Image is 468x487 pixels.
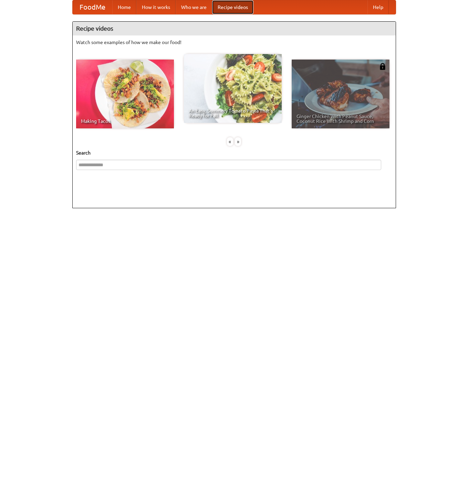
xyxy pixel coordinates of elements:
a: FoodMe [73,0,112,14]
div: « [227,137,233,146]
a: Home [112,0,136,14]
p: Watch some examples of how we make our food! [76,39,392,46]
img: 483408.png [379,63,386,70]
div: » [235,137,241,146]
a: An Easy, Summery Tomato Pasta That's Ready for Fall [184,54,282,123]
span: Making Tacos [81,119,169,124]
h4: Recipe videos [73,22,396,35]
a: Who we are [176,0,212,14]
span: An Easy, Summery Tomato Pasta That's Ready for Fall [189,108,277,118]
a: How it works [136,0,176,14]
a: Recipe videos [212,0,253,14]
h5: Search [76,149,392,156]
a: Making Tacos [76,60,174,128]
a: Help [367,0,389,14]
